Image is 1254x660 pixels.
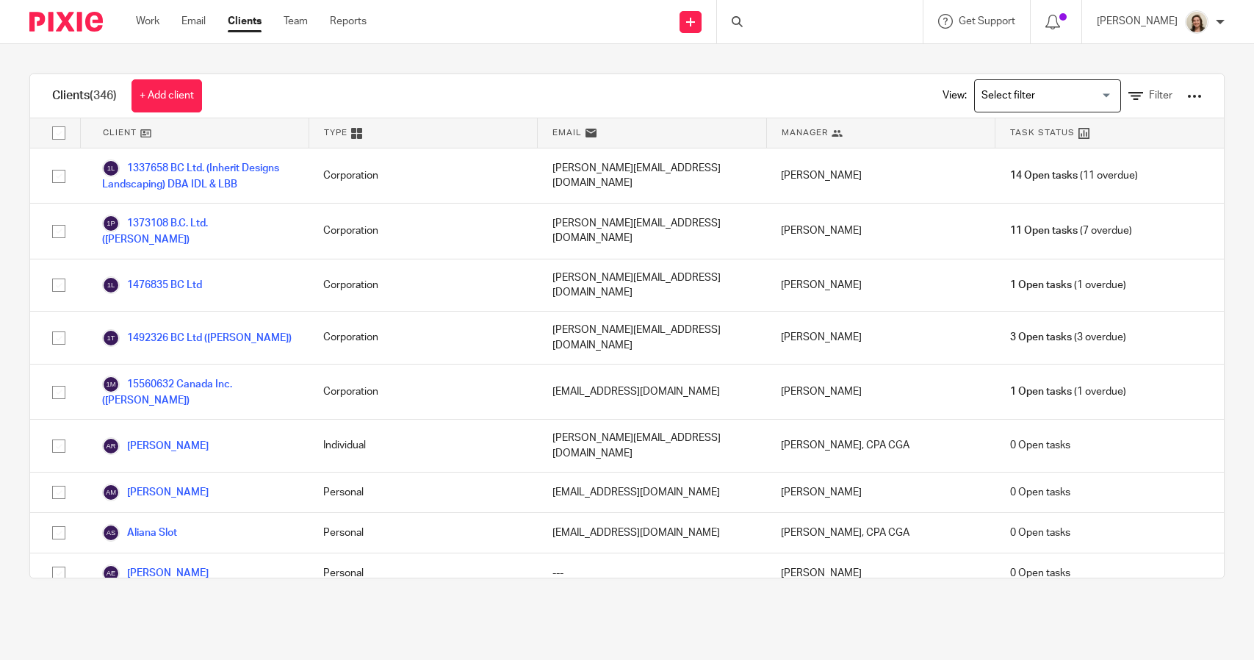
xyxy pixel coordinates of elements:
span: 1 Open tasks [1010,278,1072,293]
div: [PERSON_NAME][EMAIL_ADDRESS][DOMAIN_NAME] [538,204,766,258]
div: Corporation [309,148,537,203]
div: [PERSON_NAME] [766,473,995,512]
span: (7 overdue) [1010,223,1132,238]
div: [PERSON_NAME] [766,365,995,419]
div: [EMAIL_ADDRESS][DOMAIN_NAME] [538,365,766,419]
span: Type [324,126,347,139]
span: 0 Open tasks [1010,438,1070,453]
img: Pixie [29,12,103,32]
span: Get Support [959,16,1015,26]
a: Team [284,14,308,29]
span: (346) [90,90,117,101]
a: Email [181,14,206,29]
span: 0 Open tasks [1010,566,1070,581]
div: [PERSON_NAME], CPA CGA [766,420,995,472]
span: Task Status [1010,126,1075,139]
img: svg%3E [102,376,120,393]
div: Corporation [309,259,537,312]
span: 3 Open tasks [1010,330,1072,345]
div: --- [538,553,766,593]
span: (1 overdue) [1010,384,1126,399]
span: (11 overdue) [1010,168,1138,183]
span: (1 overdue) [1010,278,1126,293]
div: Search for option [974,79,1121,112]
span: Client [103,126,137,139]
span: 14 Open tasks [1010,168,1078,183]
h1: Clients [52,88,117,104]
img: svg%3E [102,564,120,582]
a: Work [136,14,159,29]
div: [PERSON_NAME] [766,259,995,312]
div: [PERSON_NAME] [766,553,995,593]
a: 15560632 Canada Inc. ([PERSON_NAME]) [102,376,294,408]
a: [PERSON_NAME] [102,484,209,501]
span: Manager [782,126,828,139]
img: svg%3E [102,159,120,177]
img: svg%3E [102,276,120,294]
img: svg%3E [102,484,120,501]
div: [PERSON_NAME] [766,204,995,258]
div: Corporation [309,365,537,419]
div: [EMAIL_ADDRESS][DOMAIN_NAME] [538,513,766,553]
img: svg%3E [102,437,120,455]
div: [PERSON_NAME][EMAIL_ADDRESS][DOMAIN_NAME] [538,420,766,472]
div: Personal [309,553,537,593]
div: [PERSON_NAME][EMAIL_ADDRESS][DOMAIN_NAME] [538,259,766,312]
div: [PERSON_NAME] [766,312,995,364]
span: 0 Open tasks [1010,526,1070,540]
a: + Add client [131,79,202,112]
div: [PERSON_NAME][EMAIL_ADDRESS][DOMAIN_NAME] [538,148,766,203]
a: 1337658 BC Ltd. (Inherit Designs Landscaping) DBA IDL & LBB [102,159,294,192]
span: (3 overdue) [1010,330,1126,345]
div: Personal [309,513,537,553]
div: View: [920,74,1202,118]
div: Individual [309,420,537,472]
img: svg%3E [102,215,120,232]
input: Search for option [976,83,1112,109]
a: 1476835 BC Ltd [102,276,202,294]
a: 1373108 B.C. Ltd. ([PERSON_NAME]) [102,215,294,247]
div: [EMAIL_ADDRESS][DOMAIN_NAME] [538,473,766,512]
p: [PERSON_NAME] [1097,14,1178,29]
span: 1 Open tasks [1010,384,1072,399]
span: 11 Open tasks [1010,223,1078,238]
img: svg%3E [102,329,120,347]
a: [PERSON_NAME] [102,564,209,582]
div: Corporation [309,204,537,258]
div: Corporation [309,312,537,364]
a: 1492326 BC Ltd ([PERSON_NAME]) [102,329,292,347]
span: Email [552,126,582,139]
input: Select all [45,119,73,147]
a: [PERSON_NAME] [102,437,209,455]
div: Personal [309,473,537,512]
img: svg%3E [102,524,120,542]
a: Aliana Slot [102,524,177,542]
span: 0 Open tasks [1010,485,1070,500]
div: [PERSON_NAME][EMAIL_ADDRESS][DOMAIN_NAME] [538,312,766,364]
img: Morgan.JPG [1185,10,1208,34]
a: Clients [228,14,262,29]
div: [PERSON_NAME], CPA CGA [766,513,995,553]
a: Reports [330,14,367,29]
span: Filter [1149,90,1172,101]
div: [PERSON_NAME] [766,148,995,203]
